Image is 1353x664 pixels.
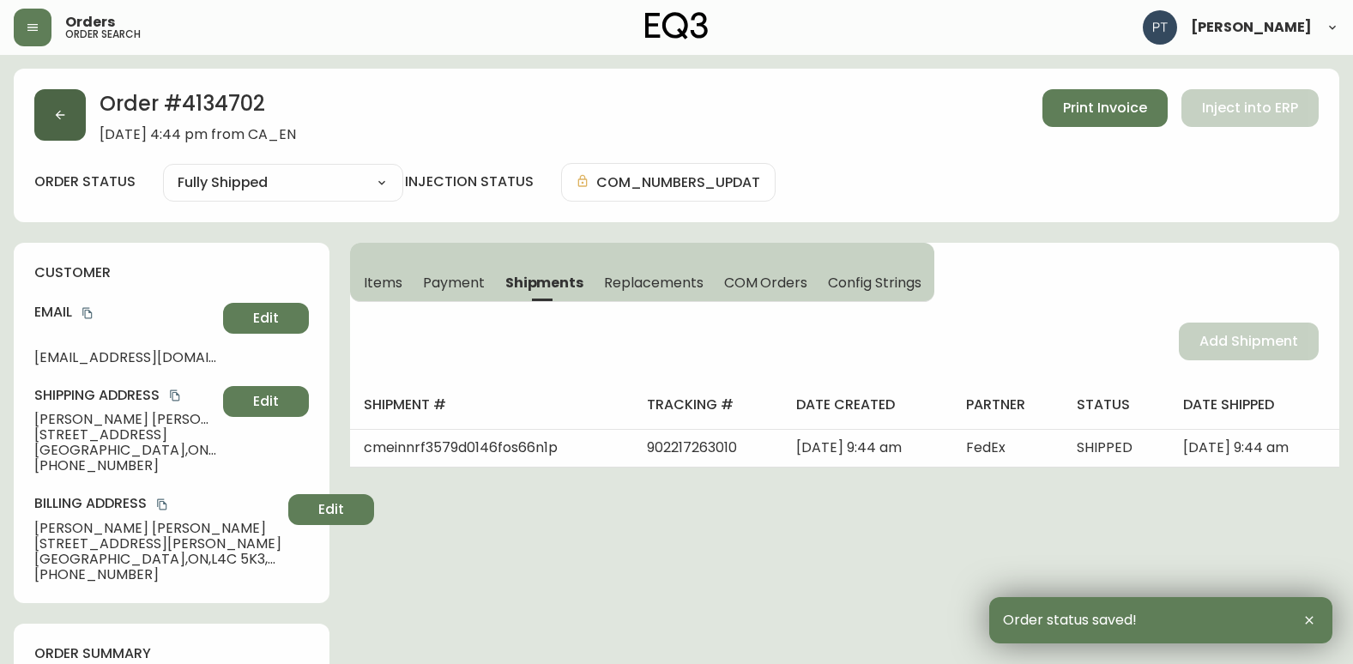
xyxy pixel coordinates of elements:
button: copy [166,387,184,404]
img: logo [645,12,709,39]
button: copy [154,496,171,513]
h4: tracking # [647,395,770,414]
h4: injection status [405,172,534,191]
span: [STREET_ADDRESS] [34,427,216,443]
h4: Shipping Address [34,386,216,405]
h4: date created [796,395,939,414]
span: [STREET_ADDRESS][PERSON_NAME] [34,536,281,552]
h4: order summary [34,644,309,663]
span: [PHONE_NUMBER] [34,567,281,583]
span: Print Invoice [1063,99,1147,118]
span: Order status saved! [1003,613,1137,628]
span: [PERSON_NAME] [PERSON_NAME] [34,521,281,536]
h4: date shipped [1183,395,1326,414]
span: [GEOGRAPHIC_DATA] , ON , M6H 4A1 , CA [34,443,216,458]
button: Edit [223,303,309,334]
h4: partner [966,395,1049,414]
span: FedEx [966,438,1006,457]
h2: Order # 4134702 [100,89,296,127]
span: [DATE] 9:44 am [1183,438,1289,457]
span: Edit [318,500,344,519]
h4: customer [34,263,309,282]
button: Edit [223,386,309,417]
h4: Email [34,303,216,322]
h4: Billing Address [34,494,281,513]
span: Config Strings [828,274,921,292]
span: COM Orders [724,274,808,292]
span: SHIPPED [1077,438,1133,457]
span: [PERSON_NAME] [1191,21,1312,34]
span: [PERSON_NAME] [PERSON_NAME] [34,412,216,427]
span: 902217263010 [647,438,737,457]
button: copy [79,305,96,322]
h4: status [1077,395,1156,414]
span: [DATE] 4:44 pm from CA_EN [100,127,296,142]
span: [DATE] 9:44 am [796,438,902,457]
span: Edit [253,392,279,411]
span: Payment [423,274,485,292]
label: order status [34,172,136,191]
span: [GEOGRAPHIC_DATA] , ON , L4C 5K3 , CA [34,552,281,567]
h5: order search [65,29,141,39]
span: Replacements [604,274,703,292]
img: 986dcd8e1aab7847125929f325458823 [1143,10,1177,45]
h4: shipment # [364,395,619,414]
span: Items [364,274,402,292]
span: Orders [65,15,115,29]
button: Edit [288,494,374,525]
button: Print Invoice [1042,89,1168,127]
span: cmeinnrf3579d0146fos66n1p [364,438,558,457]
span: [PHONE_NUMBER] [34,458,216,474]
span: Edit [253,309,279,328]
span: Shipments [505,274,584,292]
span: [EMAIL_ADDRESS][DOMAIN_NAME] [34,350,216,365]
